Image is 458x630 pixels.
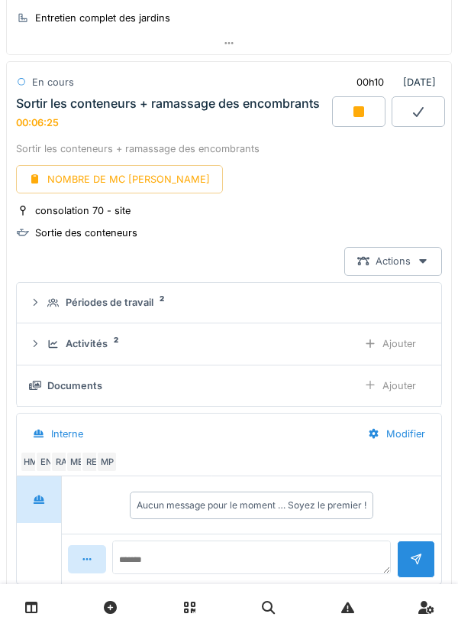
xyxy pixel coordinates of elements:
div: Activités [66,336,108,351]
div: Entretien complet des jardins [35,11,170,25]
div: Documents [47,378,102,393]
div: Interne [51,427,83,441]
div: Sortie des conteneurs [35,226,137,240]
div: MP [96,451,118,472]
summary: DocumentsAjouter [23,372,435,400]
summary: Activités2Ajouter [23,330,435,358]
div: HM [20,451,41,472]
div: RA [50,451,72,472]
div: En cours [32,75,74,89]
div: consolation 70 - site [35,203,131,218]
div: RE [81,451,102,472]
div: [DATE] [343,68,442,96]
div: Aucun message pour le moment … Soyez le premier ! [137,498,366,512]
summary: Périodes de travail2 [23,289,435,317]
div: NOMBRE DE MC [PERSON_NAME] [16,165,223,193]
div: Sortir les conteneurs + ramassage des encombrants [16,96,320,111]
div: 00h10 [356,75,384,89]
div: EN [35,451,56,472]
div: Périodes de travail [66,295,153,310]
div: Modifier [355,420,438,448]
div: Actions [344,247,442,275]
div: Ajouter [351,372,429,400]
div: ME [66,451,87,472]
div: Sortir les conteneurs + ramassage des encombrants [16,141,442,156]
div: 00:06:25 [16,117,59,128]
div: Ajouter [351,330,429,358]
